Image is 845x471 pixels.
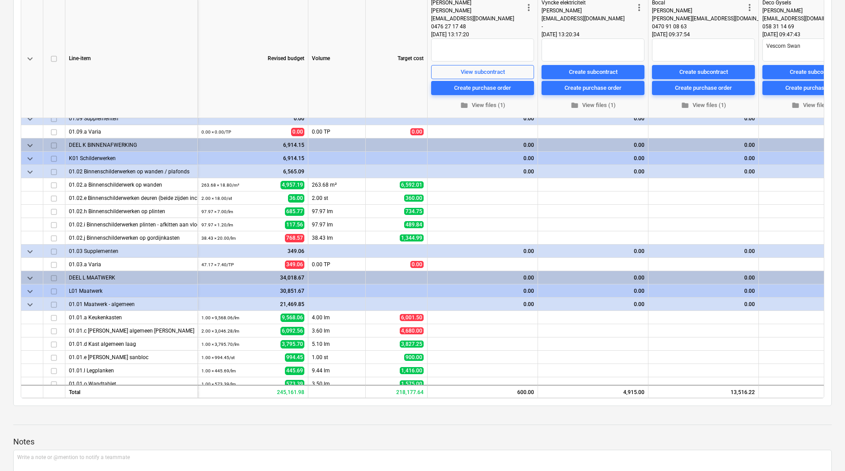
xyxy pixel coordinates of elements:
span: 768.57 [285,234,304,242]
div: 9.44 lm [308,364,366,377]
div: 01.09.a Varia [69,125,194,138]
div: 0.00 [542,298,644,311]
div: DEEL L MAATWERK [69,271,194,284]
span: 1,575.00 [400,380,424,387]
span: 349.06 [285,260,304,269]
span: folder [460,101,468,109]
span: 6,001.50 [400,314,424,321]
span: 1,416.00 [400,367,424,374]
div: 01.02.h Binnenschilderwerken op plinten [69,205,194,218]
div: Total [65,385,198,398]
span: 117.56 [285,221,304,229]
div: 01.02.i Binnenschilderwerken plinten - afkitten aan vloer [69,218,194,231]
div: DEEL K BINNENAFWERKING [69,138,194,151]
div: 600.00 [428,385,538,398]
div: 0.00 TP [308,258,366,271]
div: 0.00 [542,284,644,298]
div: 0.00 [431,284,534,298]
span: 0.00 [291,128,304,136]
div: 5.10 lm [308,337,366,351]
span: more_vert [744,2,755,13]
div: 4,915.00 [538,385,648,398]
div: 34,018.67 [201,271,304,284]
small: 2.00 × 18.00 / st [201,196,232,201]
small: 0.00 × 0.00 / TP [201,130,231,134]
div: Create purchase order [785,83,842,93]
span: 0.00 [410,261,424,268]
div: 0.00 [652,138,755,152]
div: 0.00 [542,245,644,258]
div: 30,851.67 [201,284,304,298]
div: 349.06 [201,245,304,258]
div: L01 Maatwerk [69,284,194,297]
div: 97.97 lm [308,205,366,218]
div: 01.02.e Binnenschilderwerken deuren (beide zijden incl. lijsten) [69,191,194,204]
div: 0.00 [652,284,755,298]
span: folder [571,101,579,109]
span: View files (1) [656,100,751,111]
span: 360.00 [404,195,424,202]
div: 1.00 st [308,351,366,364]
span: keyboard_arrow_down [25,153,35,164]
span: 900.00 [404,354,424,361]
div: 218,177.64 [366,385,428,398]
button: Create purchase order [652,81,755,95]
button: Create purchase order [431,81,534,95]
span: 3,795.70 [280,340,304,348]
span: folder [681,101,689,109]
div: 01.01.l Legplanken [69,364,194,377]
div: [PERSON_NAME] [542,7,634,15]
div: [PERSON_NAME] [431,7,523,15]
div: 01.01.d Kast algemeen laag [69,337,194,350]
span: 4,680.00 [400,327,424,334]
small: 1.00 × 3,795.70 / lm [201,342,239,347]
div: 0.00 [431,138,534,152]
div: 245,161.98 [198,385,308,398]
small: 1.00 × 994.45 / st [201,355,235,360]
span: keyboard_arrow_down [25,246,35,257]
span: 734.75 [404,208,424,215]
div: 0.00 TP [308,125,366,138]
div: 0.00 [431,165,534,178]
span: [EMAIL_ADDRESS][DOMAIN_NAME] [431,15,514,22]
div: 38.43 lm [308,231,366,245]
div: 01.09 Supplementen [69,112,194,125]
div: 0.00 [652,245,755,258]
div: 2.00 st [308,191,366,205]
div: 01.02 Binnenschilderwerken op wanden / plafonds [69,165,194,178]
div: Create purchase order [675,83,732,93]
div: 01.01.e Kast sanbloc [69,351,194,364]
div: 6,565.09 [201,165,304,178]
div: 0.00 [542,271,644,284]
div: 01.01 Maatwerk - algemeen [69,298,194,310]
div: 0.00 [652,271,755,284]
button: Create subcontract [542,65,644,79]
span: 445.69 [285,367,304,375]
button: View subcontract [431,65,534,79]
span: keyboard_arrow_down [25,54,35,64]
span: 6,092.56 [280,327,304,335]
div: 01.01.c Kast algemeen hoog [69,324,194,337]
span: 0.00 [410,128,424,135]
small: 2.00 × 3,046.28 / lm [201,329,239,333]
span: 994.45 [285,353,304,362]
div: 0.00 [431,245,534,258]
div: View subcontract [461,67,505,77]
div: 4.00 lm [308,311,366,324]
button: Create purchase order [542,81,644,95]
span: View files (1) [545,100,641,111]
span: more_vert [634,2,644,13]
div: [PERSON_NAME] [652,7,744,15]
div: 01.02.a Binnenschilderwerk op wanden [69,178,194,191]
div: 0.00 [542,112,644,125]
span: 489.84 [404,221,424,228]
small: 1.00 × 9,568.06 / lm [201,315,239,320]
small: 97.97 × 7.00 / lm [201,209,233,214]
span: [PERSON_NAME][EMAIL_ADDRESS][DOMAIN_NAME] [652,15,775,22]
div: 0476 27 17 48 [431,23,523,31]
div: [DATE] 13:20:34 [542,31,644,38]
div: 0.00 [431,271,534,284]
span: keyboard_arrow_down [25,273,35,283]
span: keyboard_arrow_down [25,140,35,151]
div: 97.97 lm [308,218,366,231]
